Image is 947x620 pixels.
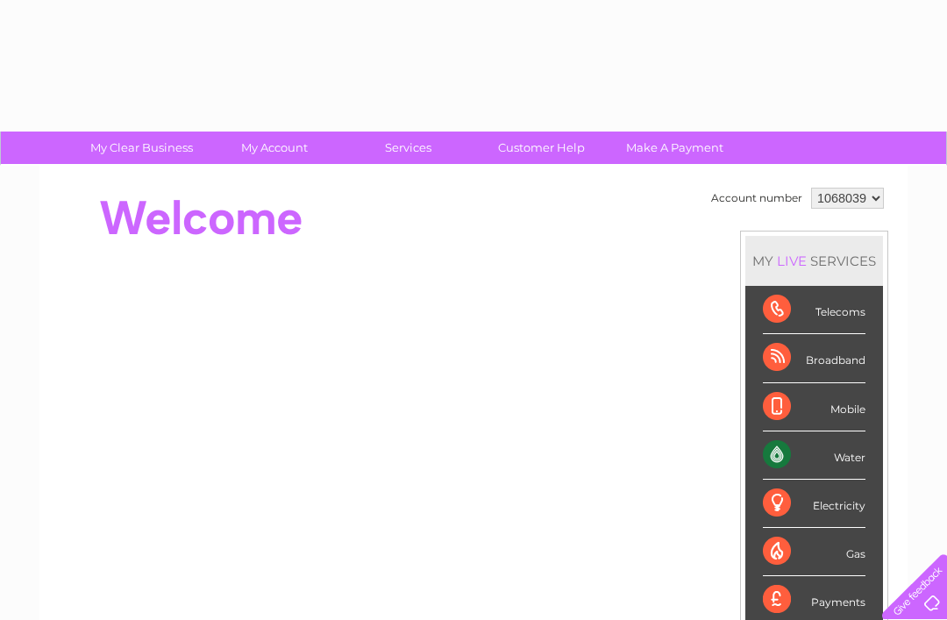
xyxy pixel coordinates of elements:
[469,132,614,164] a: Customer Help
[203,132,347,164] a: My Account
[745,236,883,286] div: MY SERVICES
[763,383,865,431] div: Mobile
[773,253,810,269] div: LIVE
[602,132,747,164] a: Make A Payment
[763,528,865,576] div: Gas
[763,480,865,528] div: Electricity
[707,183,807,213] td: Account number
[763,334,865,382] div: Broadband
[763,431,865,480] div: Water
[763,286,865,334] div: Telecoms
[336,132,481,164] a: Services
[69,132,214,164] a: My Clear Business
